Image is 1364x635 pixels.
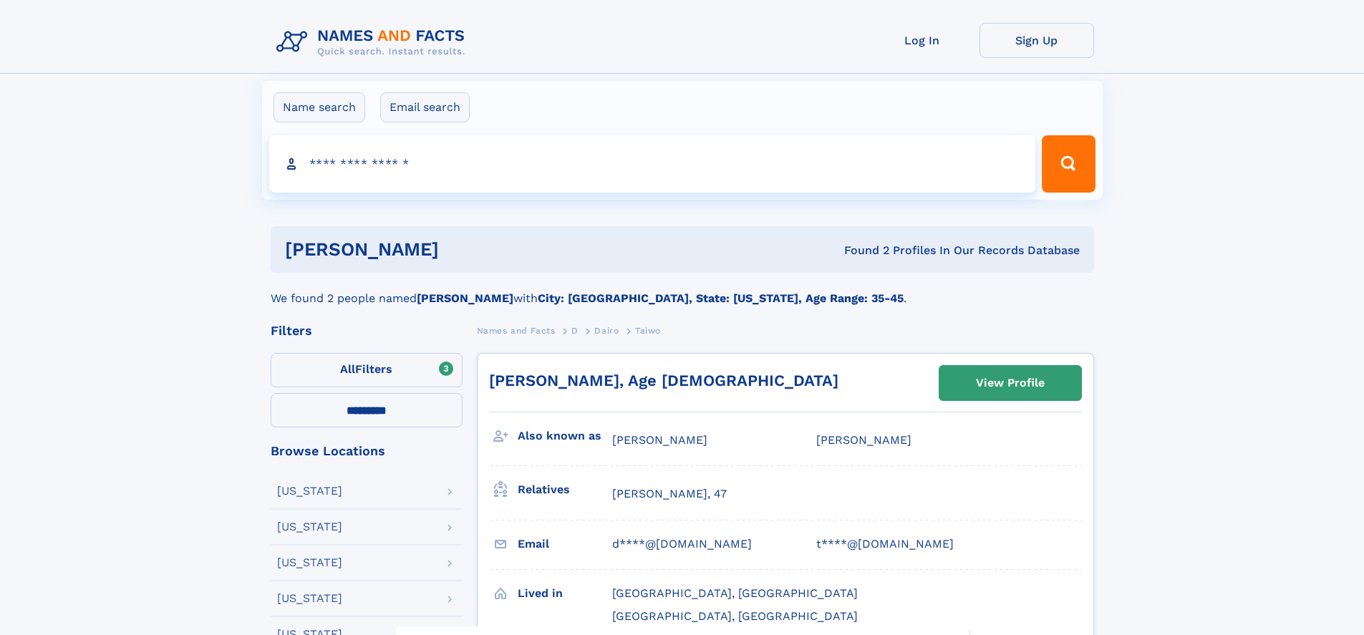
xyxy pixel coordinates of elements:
[939,366,1081,400] a: View Profile
[594,326,619,336] span: Dairo
[271,324,463,337] div: Filters
[277,557,342,568] div: [US_STATE]
[269,135,1036,193] input: search input
[271,445,463,457] div: Browse Locations
[612,609,858,623] span: [GEOGRAPHIC_DATA], [GEOGRAPHIC_DATA]
[285,241,642,258] h1: [PERSON_NAME]
[980,23,1094,58] a: Sign Up
[271,273,1094,307] div: We found 2 people named with .
[865,23,980,58] a: Log In
[340,362,355,376] span: All
[635,326,661,336] span: Taiwo
[489,372,838,389] a: [PERSON_NAME], Age [DEMOGRAPHIC_DATA]
[277,593,342,604] div: [US_STATE]
[277,485,342,497] div: [US_STATE]
[571,321,579,339] a: D
[1042,135,1095,193] button: Search Button
[518,424,612,448] h3: Also known as
[274,92,365,122] label: Name search
[816,433,911,447] span: [PERSON_NAME]
[538,291,904,305] b: City: [GEOGRAPHIC_DATA], State: [US_STATE], Age Range: 35-45
[571,326,579,336] span: D
[271,353,463,387] label: Filters
[518,532,612,556] h3: Email
[518,581,612,606] h3: Lived in
[271,23,477,62] img: Logo Names and Facts
[976,367,1045,399] div: View Profile
[380,92,470,122] label: Email search
[518,478,612,502] h3: Relatives
[612,586,858,600] span: [GEOGRAPHIC_DATA], [GEOGRAPHIC_DATA]
[477,321,556,339] a: Names and Facts
[612,433,707,447] span: [PERSON_NAME]
[594,321,619,339] a: Dairo
[277,521,342,533] div: [US_STATE]
[612,486,727,502] a: [PERSON_NAME], 47
[642,243,1080,258] div: Found 2 Profiles In Our Records Database
[417,291,513,305] b: [PERSON_NAME]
